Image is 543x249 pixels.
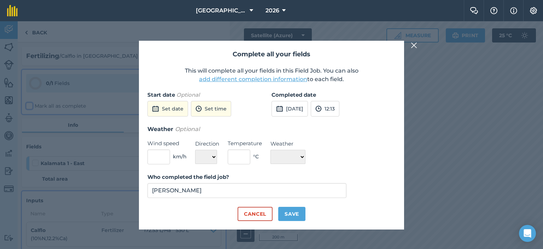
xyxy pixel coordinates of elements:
h3: Weather [147,125,396,134]
p: This will complete all your fields in this Field Job. You can also to each field. [147,67,396,84]
span: km/h [173,153,187,160]
img: svg+xml;base64,PD94bWwgdmVyc2lvbj0iMS4wIiBlbmNvZGluZz0idXRmLTgiPz4KPCEtLSBHZW5lcmF0b3I6IEFkb2JlIE... [276,104,283,113]
img: Two speech bubbles overlapping with the left bubble in the forefront [470,7,478,14]
button: 12:13 [311,101,339,117]
button: Cancel [238,207,273,221]
button: add different completion information [199,75,307,84]
strong: Completed date [271,91,316,98]
label: Temperature [228,139,262,148]
button: [DATE] [271,101,308,117]
span: ° C [253,153,259,160]
img: svg+xml;base64,PHN2ZyB4bWxucz0iaHR0cDovL3d3dy53My5vcmcvMjAwMC9zdmciIHdpZHRoPSIxNyIgaGVpZ2h0PSIxNy... [510,6,517,15]
img: A question mark icon [490,7,498,14]
span: [GEOGRAPHIC_DATA] [196,6,247,15]
button: Set time [191,101,231,117]
button: Save [278,207,305,221]
em: Optional [176,91,200,98]
strong: Who completed the field job? [147,174,229,180]
label: Wind speed [147,139,187,148]
span: 2026 [265,6,279,15]
label: Direction [195,140,219,148]
img: fieldmargin Logo [7,5,18,16]
strong: Start date [147,91,175,98]
h2: Complete all your fields [147,49,396,60]
div: Open Intercom Messenger [519,225,536,242]
label: Weather [270,140,305,148]
img: svg+xml;base64,PD94bWwgdmVyc2lvbj0iMS4wIiBlbmNvZGluZz0idXRmLTgiPz4KPCEtLSBHZW5lcmF0b3I6IEFkb2JlIE... [315,104,322,113]
em: Optional [175,126,200,132]
img: svg+xml;base64,PD94bWwgdmVyc2lvbj0iMS4wIiBlbmNvZGluZz0idXRmLTgiPz4KPCEtLSBHZW5lcmF0b3I6IEFkb2JlIE... [195,104,202,113]
img: A cog icon [529,7,538,14]
button: Set date [147,101,188,117]
img: svg+xml;base64,PHN2ZyB4bWxucz0iaHR0cDovL3d3dy53My5vcmcvMjAwMC9zdmciIHdpZHRoPSIyMiIgaGVpZ2h0PSIzMC... [411,41,417,50]
img: svg+xml;base64,PD94bWwgdmVyc2lvbj0iMS4wIiBlbmNvZGluZz0idXRmLTgiPz4KPCEtLSBHZW5lcmF0b3I6IEFkb2JlIE... [152,104,159,113]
